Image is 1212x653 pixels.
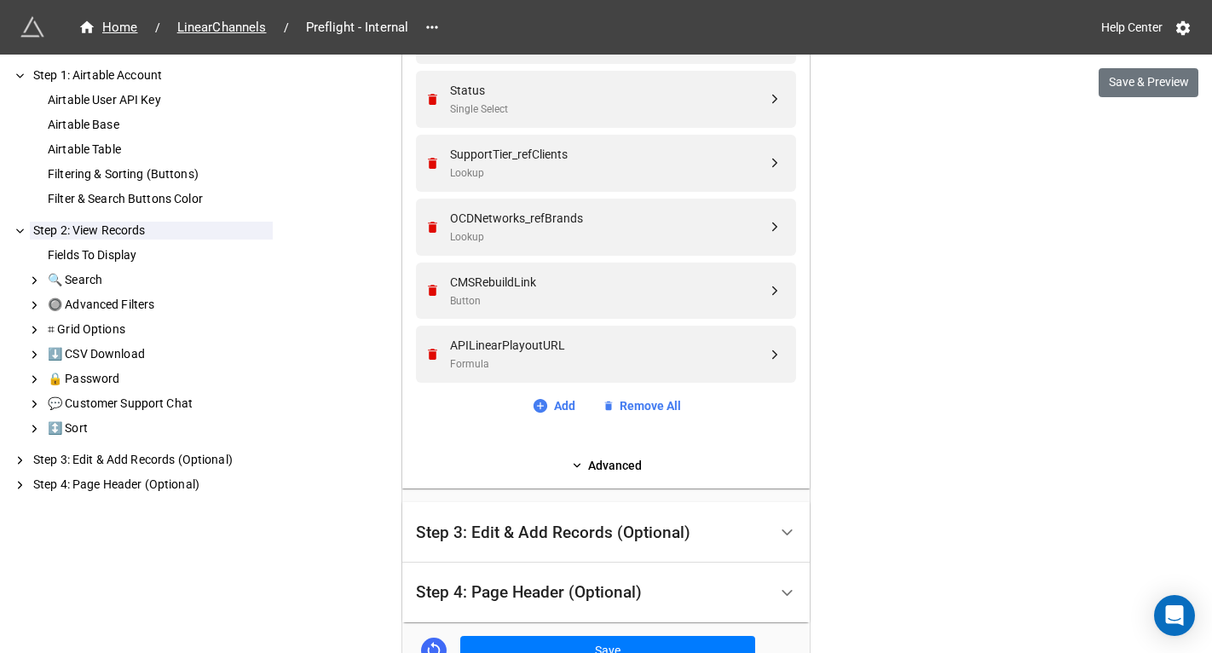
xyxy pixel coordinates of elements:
[44,141,273,159] div: Airtable Table
[416,456,796,475] a: Advanced
[532,396,575,415] a: Add
[155,19,160,37] li: /
[450,336,767,355] div: APILinearPlayoutURL
[167,17,277,38] a: LinearChannels
[425,347,445,361] a: Remove
[603,396,681,415] a: Remove All
[30,222,273,240] div: Step 2: View Records
[68,17,418,38] nav: breadcrumb
[30,66,273,84] div: Step 1: Airtable Account
[450,165,767,182] div: Lookup
[44,419,273,437] div: ↕️ Sort
[450,209,767,228] div: OCDNetworks_refBrands
[44,395,273,413] div: 💬 Customer Support Chat
[425,92,445,107] a: Remove
[44,370,273,388] div: 🔒 Password
[450,145,767,164] div: SupportTier_refClients
[44,345,273,363] div: ⬇️ CSV Download
[30,476,273,494] div: Step 4: Page Header (Optional)
[44,116,273,134] div: Airtable Base
[1099,68,1198,97] button: Save & Preview
[68,17,148,38] a: Home
[44,165,273,183] div: Filtering & Sorting (Buttons)
[416,524,690,541] div: Step 3: Edit & Add Records (Optional)
[44,246,273,264] div: Fields To Display
[450,101,767,118] div: Single Select
[44,321,273,338] div: ⌗ Grid Options
[450,356,767,373] div: Formula
[450,273,767,292] div: CMSRebuildLink
[450,81,767,100] div: Status
[78,18,138,38] div: Home
[450,229,767,246] div: Lookup
[167,18,277,38] span: LinearChannels
[20,15,44,39] img: miniextensions-icon.73ae0678.png
[425,283,445,298] a: Remove
[1154,595,1195,636] div: Open Intercom Messenger
[44,271,273,289] div: 🔍 Search
[402,502,810,563] div: Step 3: Edit & Add Records (Optional)
[44,296,273,314] div: 🔘 Advanced Filters
[450,293,767,309] div: Button
[284,19,289,37] li: /
[416,584,642,601] div: Step 4: Page Header (Optional)
[425,156,445,170] a: Remove
[44,190,273,208] div: Filter & Search Buttons Color
[296,18,419,38] span: Preflight - Internal
[1089,12,1174,43] a: Help Center
[30,451,273,469] div: Step 3: Edit & Add Records (Optional)
[44,91,273,109] div: Airtable User API Key
[402,563,810,623] div: Step 4: Page Header (Optional)
[425,220,445,234] a: Remove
